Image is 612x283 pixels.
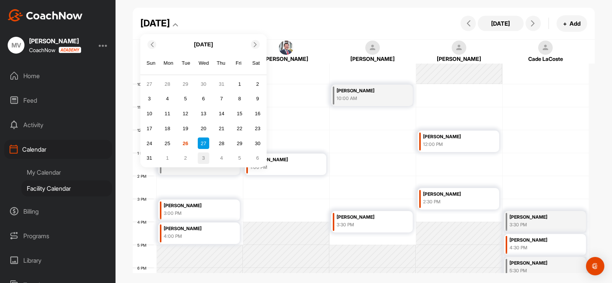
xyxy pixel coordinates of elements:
[423,141,486,148] div: 12:00 PM
[133,266,154,270] div: 6 PM
[164,58,174,68] div: Mon
[21,180,112,196] div: Facility Calendar
[252,123,264,134] div: Choose Saturday, August 23rd, 2025
[180,93,191,105] div: Choose Tuesday, August 5th, 2025
[365,41,380,55] img: square_default-ef6cabf814de5a2bf16c804365e32c732080f9872bdf737d349900a9daf73cf9.png
[164,210,226,217] div: 3:00 PM
[250,164,313,171] div: 1:00 PM
[21,164,112,180] div: My Calendar
[234,137,245,149] div: Choose Friday, August 29th, 2025
[424,55,495,63] div: [PERSON_NAME]
[199,58,208,68] div: Wed
[198,137,209,149] div: Choose Wednesday, August 27th, 2025
[252,93,264,105] div: Choose Saturday, August 9th, 2025
[234,108,245,119] div: Choose Friday, August 15th, 2025
[180,137,191,149] div: Choose Tuesday, August 26th, 2025
[509,236,572,245] div: [PERSON_NAME]
[252,108,264,119] div: Choose Saturday, August 16th, 2025
[234,58,244,68] div: Fri
[478,16,524,31] button: [DATE]
[4,202,112,221] div: Billing
[216,137,227,149] div: Choose Thursday, August 28th, 2025
[143,77,264,165] div: month 2025-08
[143,108,155,119] div: Choose Sunday, August 10th, 2025
[198,78,209,90] div: Choose Wednesday, July 30th, 2025
[162,123,173,134] div: Choose Monday, August 18th, 2025
[143,78,155,90] div: Choose Sunday, July 27th, 2025
[198,108,209,119] div: Choose Wednesday, August 13th, 2025
[198,123,209,134] div: Choose Wednesday, August 20th, 2025
[337,95,399,102] div: 10:00 AM
[180,123,191,134] div: Choose Tuesday, August 19th, 2025
[8,37,24,54] div: MV
[143,152,155,164] div: Choose Sunday, August 31st, 2025
[452,41,466,55] img: square_default-ef6cabf814de5a2bf16c804365e32c732080f9872bdf737d349900a9daf73cf9.png
[252,152,264,164] div: Choose Saturday, September 6th, 2025
[133,174,154,178] div: 2 PM
[180,78,191,90] div: Choose Tuesday, July 29th, 2025
[251,58,261,68] div: Sat
[181,58,191,68] div: Tue
[423,190,486,199] div: [PERSON_NAME]
[509,213,572,222] div: [PERSON_NAME]
[164,224,226,233] div: [PERSON_NAME]
[4,115,112,134] div: Activity
[8,9,83,21] img: CoachNow
[509,259,572,268] div: [PERSON_NAME]
[509,221,572,228] div: 3:30 PM
[59,47,81,53] img: CoachNow acadmey
[234,78,245,90] div: Choose Friday, August 1st, 2025
[162,78,173,90] div: Choose Monday, July 28th, 2025
[250,155,313,164] div: [PERSON_NAME]
[140,16,170,30] div: [DATE]
[143,93,155,105] div: Choose Sunday, August 3rd, 2025
[252,137,264,149] div: Choose Saturday, August 30th, 2025
[133,151,153,155] div: 1 PM
[133,128,156,133] div: 12 PM
[162,93,173,105] div: Choose Monday, August 4th, 2025
[251,55,322,63] div: [PERSON_NAME]
[4,251,112,270] div: Library
[216,78,227,90] div: Choose Thursday, July 31st, 2025
[216,108,227,119] div: Choose Thursday, August 14th, 2025
[180,108,191,119] div: Choose Tuesday, August 12th, 2025
[509,244,572,251] div: 4:30 PM
[162,152,173,164] div: Choose Monday, September 1st, 2025
[337,55,408,63] div: [PERSON_NAME]
[216,152,227,164] div: Choose Thursday, September 4th, 2025
[4,91,112,110] div: Feed
[279,41,293,55] img: square_d323191d486cf8d31669c9ac1fd8c87e.jpg
[337,87,399,95] div: [PERSON_NAME]
[133,243,154,247] div: 5 PM
[216,93,227,105] div: Choose Thursday, August 7th, 2025
[4,226,112,245] div: Programs
[29,47,81,53] div: CoachNow
[180,152,191,164] div: Choose Tuesday, September 2nd, 2025
[234,152,245,164] div: Choose Friday, September 5th, 2025
[423,198,486,205] div: 2:30 PM
[510,55,581,63] div: Cade LaCoste
[164,201,226,210] div: [PERSON_NAME]
[557,15,587,32] button: +Add
[162,108,173,119] div: Choose Monday, August 11th, 2025
[234,93,245,105] div: Choose Friday, August 8th, 2025
[4,66,112,85] div: Home
[4,140,112,159] div: Calendar
[563,20,567,28] span: +
[337,213,399,222] div: [PERSON_NAME]
[133,197,154,201] div: 3 PM
[194,40,213,49] p: [DATE]
[164,233,226,240] div: 4:00 PM
[423,133,486,141] div: [PERSON_NAME]
[509,267,572,274] div: 5:30 PM
[133,220,154,224] div: 4 PM
[162,137,173,149] div: Choose Monday, August 25th, 2025
[337,221,399,228] div: 3:30 PM
[133,82,156,87] div: 10 AM
[143,123,155,134] div: Choose Sunday, August 17th, 2025
[143,137,155,149] div: Choose Sunday, August 24th, 2025
[586,257,604,275] div: Open Intercom Messenger
[216,58,226,68] div: Thu
[252,78,264,90] div: Choose Saturday, August 2nd, 2025
[198,152,209,164] div: Choose Wednesday, September 3rd, 2025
